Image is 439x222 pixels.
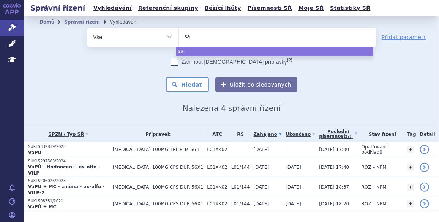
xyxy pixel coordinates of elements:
button: Hledat [166,77,209,92]
a: Moje SŘ [296,3,326,13]
a: SPZN / Typ SŘ [28,129,109,140]
span: [DATE] [286,201,301,206]
abbr: (?) [346,134,352,139]
span: [DATE] 17:30 [319,147,349,152]
a: detail [420,145,429,154]
a: detail [420,163,429,172]
a: Písemnosti SŘ [245,3,294,13]
a: Poslednípísemnost(?) [319,126,357,142]
span: L01XK02 [207,184,227,190]
span: [DATE] 18:37 [319,184,349,190]
span: L01/144 [231,184,250,190]
p: SUKLS98381/2021 [28,198,109,204]
p: SUKLS332839/2025 [28,144,109,150]
a: Běžící lhůty [202,3,243,13]
span: ROZ – NPM [362,201,387,206]
span: [DATE] 18:20 [319,201,349,206]
a: + [407,146,414,153]
th: Detail [416,126,439,142]
span: Nalezena 4 správní řízení [183,104,281,113]
a: Přidat parametr [382,33,426,41]
p: SUKLS206025/2023 [28,178,109,184]
strong: VaPÚ [28,150,41,155]
span: [DATE] [286,184,301,190]
span: L01XK02 [207,201,227,206]
abbr: (?) [287,58,292,63]
span: L01XK02 [207,165,227,170]
h2: Správní řízení [24,3,91,13]
span: [DATE] [254,201,269,206]
span: [MEDICAL_DATA] 100MG CPS DUR 56X1 [113,165,204,170]
span: [DATE] [286,165,301,170]
span: - [231,147,250,152]
span: [DATE] 17:40 [319,165,349,170]
button: Uložit do sledovaných [215,77,297,92]
th: Tag [403,126,416,142]
th: RS [227,126,250,142]
span: [MEDICAL_DATA] 100MG TBL FLM 56 I [113,147,204,152]
label: Zahrnout [DEMOGRAPHIC_DATA] přípravky [171,58,292,66]
span: [MEDICAL_DATA] 100MG CPS DUR 56X1 [113,201,204,206]
a: Vyhledávání [91,3,134,13]
a: detail [420,199,429,208]
th: ATC [204,126,227,142]
span: L01/144 [231,165,250,170]
span: ROZ – NPM [362,184,387,190]
th: Stav řízení [358,126,404,142]
a: detail [420,183,429,192]
span: L01/144 [231,201,250,206]
span: [MEDICAL_DATA] 100MG CPS DUR 56X1 [113,184,204,190]
a: + [407,164,414,171]
a: Statistiky SŘ [328,3,373,13]
li: sa [176,47,373,56]
strong: VaPÚ + MC - změna - ex-offo - VILP-2 [28,184,105,195]
span: - [286,147,287,152]
span: [DATE] [254,184,269,190]
a: Ukončeno [286,129,315,140]
strong: VaPÚ - Hodnocení - ex-offo - VILP [28,164,100,176]
a: + [407,200,414,207]
strong: VaPÚ + MC [28,204,56,209]
li: Vyhledávání [110,16,148,28]
span: L01XK02 [207,147,227,152]
a: Referenční skupiny [136,3,201,13]
a: Domů [39,19,54,25]
span: [DATE] [254,147,269,152]
a: Zahájeno [254,129,282,140]
a: + [407,184,414,191]
span: Opatřování podkladů [362,144,387,155]
th: Přípravek [109,126,204,142]
span: [DATE] [254,165,269,170]
span: ROZ – NPM [362,165,387,170]
p: SUKLS297583/2024 [28,159,109,164]
a: Správní řízení [64,19,100,25]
